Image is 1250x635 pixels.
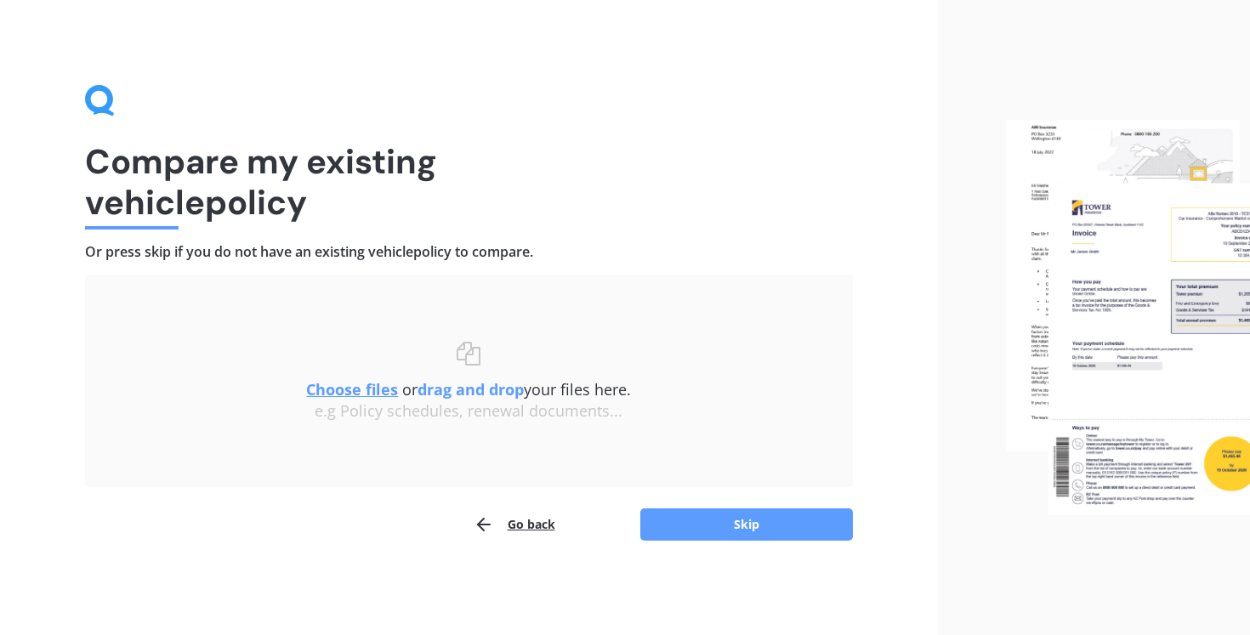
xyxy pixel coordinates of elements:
button: Skip [640,508,853,541]
u: Choose files [306,379,398,400]
b: drag and drop [418,379,524,400]
button: Go back [474,507,555,541]
span: or your files here. [306,379,631,400]
h4: Or press skip if you do not have an existing vehicle policy to compare. [85,243,853,261]
div: e.g Policy schedules, renewal documents... [119,402,819,421]
h1: Compare my existing vehicle policy [85,141,853,223]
